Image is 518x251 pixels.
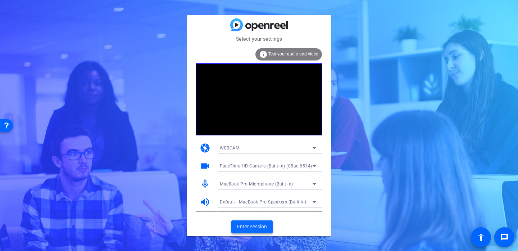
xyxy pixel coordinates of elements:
mat-icon: message [500,233,509,242]
span: WEBCAM [220,145,239,151]
img: blue-gradient.svg [230,18,288,31]
mat-icon: volume_up [200,197,210,207]
mat-icon: accessibility [477,233,485,242]
span: Test your audio and video [268,51,318,57]
button: Enter session [231,220,273,233]
span: Enter session [237,223,267,230]
mat-icon: info [259,50,268,59]
mat-icon: camera [200,143,210,153]
span: MacBook Pro Microphone (Built-in) [220,181,293,187]
mat-icon: videocam [200,161,210,171]
mat-card-subtitle: Select your settings [187,35,331,43]
span: FaceTime HD Camera (Built-in) (05ac:8514) [220,163,312,169]
mat-icon: mic_none [200,179,210,189]
span: Default - MacBook Pro Speakers (Built-in) [220,200,306,205]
